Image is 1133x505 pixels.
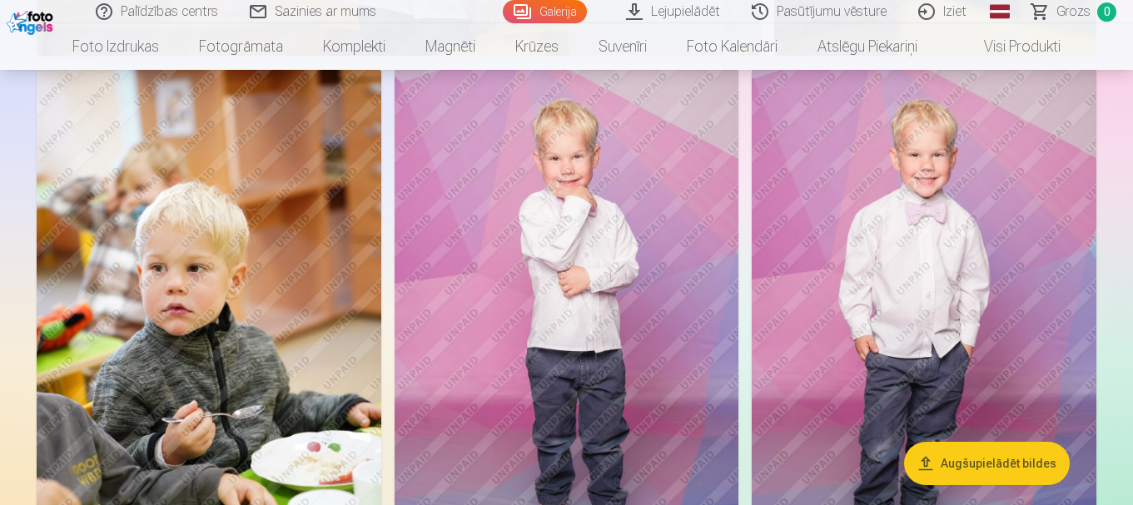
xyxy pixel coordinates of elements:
a: Foto izdrukas [52,23,179,70]
button: Augšupielādēt bildes [904,442,1070,485]
a: Komplekti [303,23,405,70]
a: Foto kalendāri [667,23,798,70]
span: 0 [1097,2,1116,22]
a: Fotogrāmata [179,23,303,70]
a: Krūzes [495,23,579,70]
span: Grozs [1056,2,1091,22]
a: Visi produkti [937,23,1081,70]
a: Magnēti [405,23,495,70]
a: Suvenīri [579,23,667,70]
img: /fa1 [7,7,57,35]
a: Atslēgu piekariņi [798,23,937,70]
